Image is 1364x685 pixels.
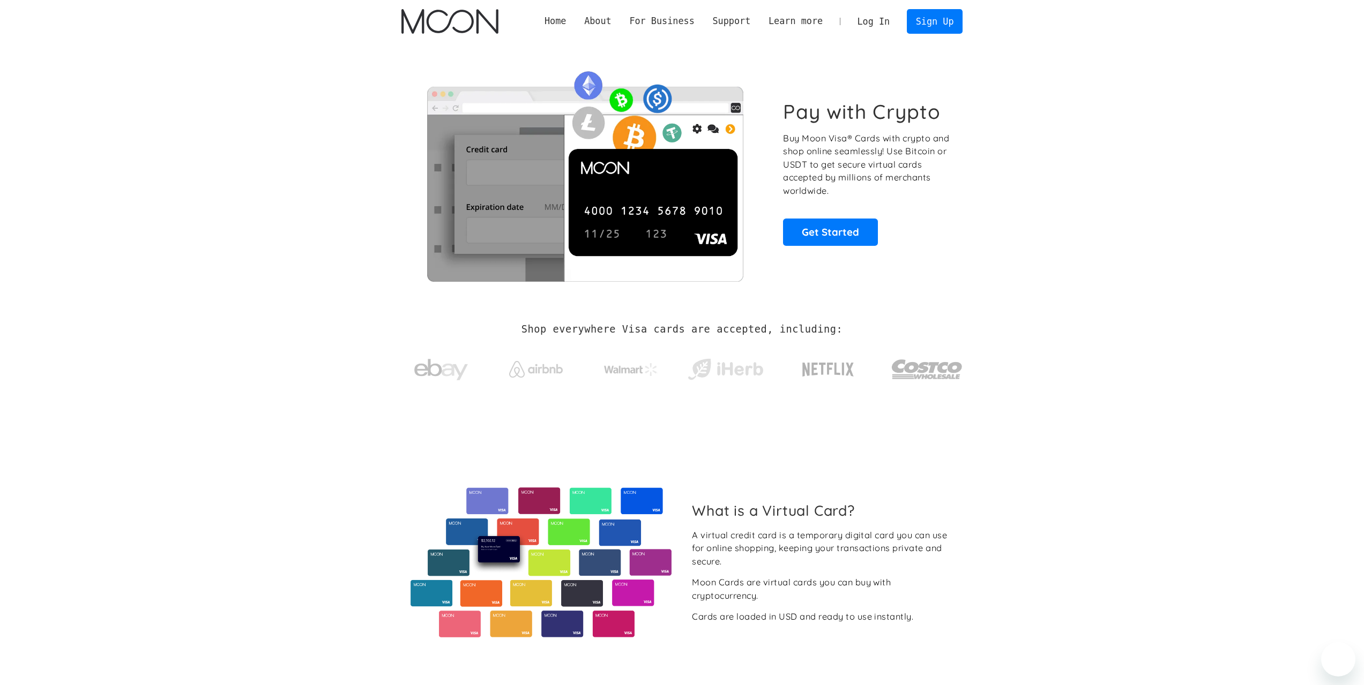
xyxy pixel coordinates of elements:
[521,323,843,335] h2: Shop everywhere Visa cards are accepted, including:
[575,14,620,28] div: About
[712,14,750,28] div: Support
[704,14,759,28] div: Support
[783,132,951,198] p: Buy Moon Visa® Cards with crypto and shop online seamlessly! Use Bitcoin or USDT to get secure vi...
[685,356,765,383] img: iHerb
[692,529,954,568] div: A virtual credit card is a temporary digital card you can use for online shopping, keeping your t...
[509,361,563,378] img: Airbnb
[685,345,765,389] a: iHerb
[591,352,670,381] a: Walmart
[409,487,673,637] img: Virtual cards from Moon
[783,100,941,124] h1: Pay with Crypto
[401,9,498,34] a: home
[907,9,963,33] a: Sign Up
[629,14,694,28] div: For Business
[496,350,576,383] a: Airbnb
[780,345,876,388] a: Netflix
[584,14,612,28] div: About
[891,338,963,395] a: Costco
[769,14,823,28] div: Learn more
[1321,642,1355,676] iframe: Button to launch messaging window
[692,576,954,602] div: Moon Cards are virtual cards you can buy with cryptocurrency.
[621,14,704,28] div: For Business
[801,356,855,383] img: Netflix
[783,219,878,245] a: Get Started
[401,64,769,281] img: Moon Cards let you spend your crypto anywhere Visa is accepted.
[414,353,468,387] img: ebay
[692,610,913,623] div: Cards are loaded in USD and ready to use instantly.
[891,349,963,389] img: Costco
[401,342,481,392] a: ebay
[848,10,899,33] a: Log In
[692,502,954,519] h2: What is a Virtual Card?
[401,9,498,34] img: Moon Logo
[535,14,575,28] a: Home
[759,14,832,28] div: Learn more
[604,363,658,376] img: Walmart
